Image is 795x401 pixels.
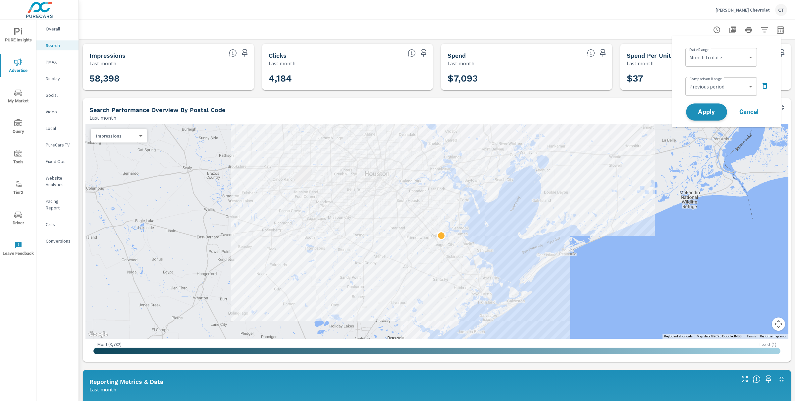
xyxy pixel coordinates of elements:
[598,48,608,58] span: Save this to your personalized report
[46,125,73,132] p: Local
[742,23,755,36] button: Print Report
[587,49,595,57] span: The amount of money spent on advertising during the period.
[97,341,122,347] p: Most ( 3,782 )
[239,48,250,58] span: Save this to your personalized report
[715,7,770,13] p: [PERSON_NAME] Chevrolet
[269,52,287,59] h5: Clicks
[89,378,163,385] h5: Reporting Metrics & Data
[0,20,36,264] div: nav menu
[776,374,787,384] button: Minimize Widget
[739,374,750,384] button: Make Fullscreen
[36,57,79,67] div: PMAX
[229,49,237,57] span: The number of times an ad was shown on your behalf.
[36,173,79,190] div: Website Analytics
[776,48,787,58] span: Save this to your personalized report
[2,89,34,105] span: My Market
[269,73,427,84] h3: 4,184
[448,73,606,84] h3: $7,093
[36,140,79,150] div: PureCars TV
[36,236,79,246] div: Conversions
[2,119,34,136] span: Query
[753,375,761,383] span: Understand Search data over time and see how metrics compare to each other.
[763,374,774,384] span: Save this to your personalized report
[2,150,34,166] span: Tools
[448,59,474,67] p: Last month
[89,106,225,113] h5: Search Performance Overview By Postal Code
[89,385,116,393] p: Last month
[36,123,79,133] div: Local
[269,59,295,67] p: Last month
[46,175,73,188] p: Website Analytics
[697,334,743,338] span: Map data ©2025 Google, INEGI
[87,330,109,339] a: Open this area in Google Maps (opens a new window)
[2,180,34,197] span: Tier2
[46,221,73,228] p: Calls
[775,4,787,16] div: CT
[89,114,116,122] p: Last month
[693,109,720,115] span: Apply
[36,74,79,84] div: Display
[408,49,416,57] span: The number of times an ad was clicked by a consumer.
[2,211,34,227] span: Driver
[726,23,739,36] button: "Export Report to PDF"
[36,40,79,50] div: Search
[686,103,727,121] button: Apply
[46,75,73,82] p: Display
[96,133,136,139] p: Impressions
[760,341,776,347] p: Least ( 1 )
[36,156,79,166] div: Fixed Ops
[627,73,785,84] h3: $37
[758,23,771,36] button: Apply Filters
[46,198,73,211] p: Pacing Report
[448,52,466,59] h5: Spend
[627,59,654,67] p: Last month
[36,107,79,117] div: Video
[36,219,79,229] div: Calls
[89,52,126,59] h5: Impressions
[36,24,79,34] div: Overall
[91,133,142,139] div: Impressions
[46,42,73,49] p: Search
[776,102,787,113] button: Minimize Widget
[729,104,769,120] button: Cancel
[46,92,73,98] p: Social
[772,317,785,331] button: Map camera controls
[89,73,247,84] h3: 58,398
[774,23,787,36] button: Select Date Range
[736,109,762,115] span: Cancel
[627,52,686,59] h5: Spend Per Unit Sold
[46,26,73,32] p: Overall
[46,158,73,165] p: Fixed Ops
[2,241,34,258] span: Leave Feedback
[2,58,34,75] span: Advertise
[747,334,756,338] a: Terms
[46,142,73,148] p: PureCars TV
[87,330,109,339] img: Google
[36,90,79,100] div: Social
[89,59,116,67] p: Last month
[664,334,693,339] button: Keyboard shortcuts
[36,196,79,213] div: Pacing Report
[46,108,73,115] p: Video
[418,48,429,58] span: Save this to your personalized report
[2,28,34,44] span: PURE Insights
[46,59,73,65] p: PMAX
[46,238,73,244] p: Conversions
[760,334,786,338] a: Report a map error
